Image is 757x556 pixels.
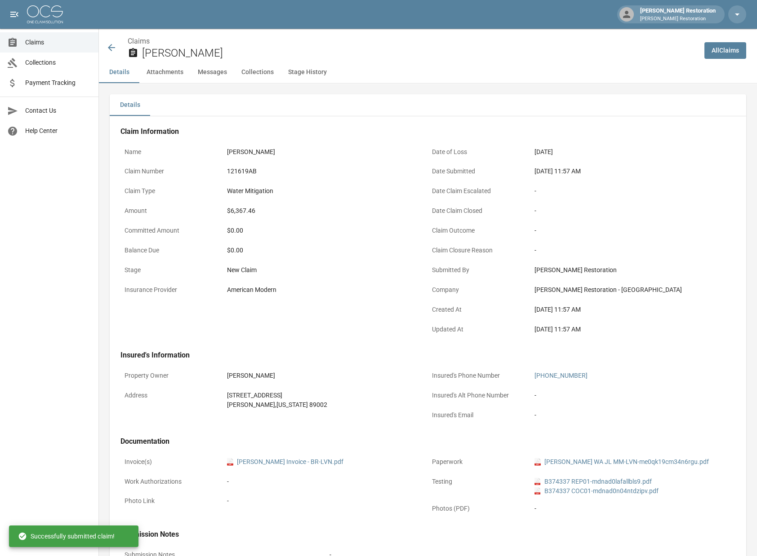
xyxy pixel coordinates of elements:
[120,492,223,510] p: Photo Link
[428,473,530,490] p: Testing
[25,78,91,88] span: Payment Tracking
[99,62,757,83] div: anchor tabs
[120,202,223,220] p: Amount
[227,265,424,275] div: New Claim
[227,167,257,176] div: 121619AB
[227,457,343,467] a: pdf[PERSON_NAME] Invoice - BR-LVN.pdf
[428,367,530,384] p: Insured's Phone Number
[120,281,223,299] p: Insurance Provider
[25,58,91,67] span: Collections
[227,285,276,295] div: American Modern
[27,5,63,23] img: ocs-logo-white-transparent.png
[227,400,327,410] div: [PERSON_NAME] , [US_STATE] 89002
[534,226,731,235] div: -
[191,62,234,83] button: Messages
[428,242,530,259] p: Claim Closure Reason
[534,457,709,467] a: pdf[PERSON_NAME] WA JL MM-LVN-me0qk19cm34n6rgu.pdf
[120,473,223,490] p: Work Authorizations
[534,391,536,400] div: -
[534,147,553,157] div: [DATE]
[428,453,530,471] p: Paperwork
[120,437,735,446] h4: Documentation
[227,186,273,196] div: Water Mitigation
[428,222,530,239] p: Claim Outcome
[534,504,731,513] div: -
[120,127,735,136] h4: Claim Information
[120,387,223,404] p: Address
[227,371,275,380] div: [PERSON_NAME]
[120,351,735,360] h4: Insured's Information
[120,182,223,200] p: Claim Type
[110,94,150,116] button: Details
[142,47,697,60] h2: [PERSON_NAME]
[428,281,530,299] p: Company
[234,62,281,83] button: Collections
[704,42,746,59] a: AllClaims
[534,305,731,314] div: [DATE] 11:57 AM
[120,163,223,180] p: Claim Number
[120,261,223,279] p: Stage
[120,367,223,384] p: Property Owner
[534,167,731,176] div: [DATE] 11:57 AM
[534,186,731,196] div: -
[534,410,536,420] div: -
[534,325,731,334] div: [DATE] 11:57 AM
[120,143,223,161] p: Name
[534,285,731,295] div: [PERSON_NAME] Restoration - [GEOGRAPHIC_DATA]
[534,265,731,275] div: [PERSON_NAME] Restoration
[534,486,659,496] a: pdfB374337 COC01-mdnad0n04ntdzipv.pdf
[25,38,91,47] span: Claims
[227,246,424,255] div: $0.00
[5,5,23,23] button: open drawer
[227,496,229,506] div: -
[99,62,139,83] button: Details
[25,126,91,136] span: Help Center
[428,387,530,404] p: Insured's Alt Phone Number
[128,36,697,47] nav: breadcrumb
[534,246,731,255] div: -
[18,528,115,544] div: Successfully submitted claim!
[281,62,334,83] button: Stage History
[428,301,530,318] p: Created At
[227,147,275,157] div: [PERSON_NAME]
[428,321,530,338] p: Updated At
[534,372,588,379] a: [PHONE_NUMBER]
[428,500,530,517] p: Photos (PDF)
[428,406,530,424] p: Insured's Email
[227,477,424,486] div: -
[110,94,746,116] div: details tabs
[534,206,731,216] div: -
[120,222,223,239] p: Committed Amount
[428,182,530,200] p: Date Claim Escalated
[428,143,530,161] p: Date of Loss
[120,242,223,259] p: Balance Due
[120,453,223,471] p: Invoice(s)
[227,206,255,216] div: $6,367.46
[640,15,716,23] p: [PERSON_NAME] Restoration
[120,530,735,539] h4: Submission Notes
[25,106,91,115] span: Contact Us
[227,391,327,400] div: [STREET_ADDRESS]
[428,261,530,279] p: Submitted By
[428,202,530,220] p: Date Claim Closed
[637,6,719,22] div: [PERSON_NAME] Restoration
[534,477,652,486] a: pdfB374337 REP01-mdnad0lafallbls9.pdf
[227,226,424,235] div: $0.00
[128,37,150,45] a: Claims
[428,163,530,180] p: Date Submitted
[139,62,191,83] button: Attachments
